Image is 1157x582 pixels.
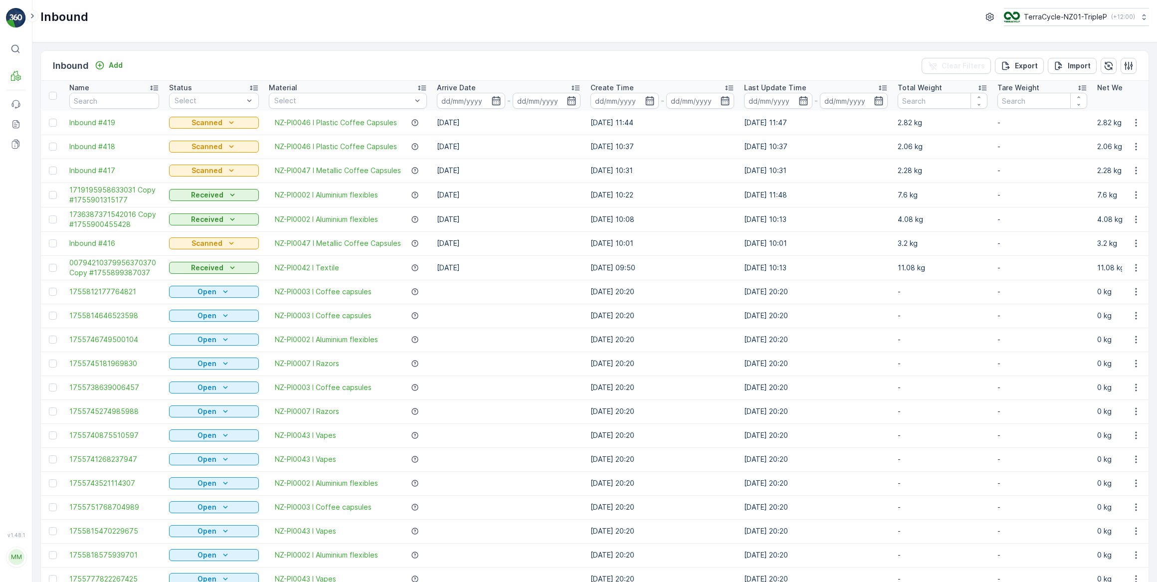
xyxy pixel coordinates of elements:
[898,93,987,109] input: Search
[898,311,987,321] p: -
[739,135,893,159] td: [DATE] 10:37
[192,166,222,176] p: Scanned
[169,213,259,225] button: Received
[6,532,26,538] span: v 1.48.1
[898,166,987,176] p: 2.28 kg
[69,335,159,345] a: 1755746749500104
[275,263,339,273] span: NZ-PI0042 I Textile
[432,111,585,135] td: [DATE]
[197,526,216,536] p: Open
[898,383,987,392] p: -
[69,430,159,440] span: 1755740875510597
[175,96,243,106] p: Select
[197,383,216,392] p: Open
[997,287,1087,297] p: -
[69,142,159,152] a: Inbound #418
[275,311,372,321] a: NZ-PI0003 I Coffee capsules
[275,359,339,369] span: NZ-PI0007 I Razors
[192,142,222,152] p: Scanned
[585,495,739,519] td: [DATE] 20:20
[585,328,739,352] td: [DATE] 20:20
[739,280,893,304] td: [DATE] 20:20
[661,95,664,107] p: -
[275,454,336,464] a: NZ-PI0043 I Vapes
[69,83,89,93] p: Name
[1004,11,1020,22] img: TC_7kpGtVS.png
[1068,61,1091,71] p: Import
[197,454,216,464] p: Open
[997,214,1087,224] p: -
[739,471,893,495] td: [DATE] 20:20
[898,238,987,248] p: 3.2 kg
[6,8,26,28] img: logo
[49,527,57,535] div: Toggle Row Selected
[275,166,401,176] a: NZ-PI0047 I Metallic Coffee Capsules
[585,231,739,255] td: [DATE] 10:01
[69,238,159,248] a: Inbound #416
[49,191,57,199] div: Toggle Row Selected
[69,454,159,464] a: 1755741268237947
[6,540,26,574] button: MM
[898,550,987,560] p: -
[898,214,987,224] p: 4.08 kg
[513,93,581,109] input: dd/mm/yyyy
[585,471,739,495] td: [DATE] 20:20
[275,383,372,392] span: NZ-PI0003 I Coffee capsules
[275,287,372,297] span: NZ-PI0003 I Coffee capsules
[49,336,57,344] div: Toggle Row Selected
[275,118,397,128] a: NZ-PI0046 I Plastic Coffee Capsules
[49,360,57,368] div: Toggle Row Selected
[739,328,893,352] td: [DATE] 20:20
[997,454,1087,464] p: -
[69,359,159,369] a: 1755745181969830
[997,526,1087,536] p: -
[1004,8,1149,26] button: TerraCycle-NZ01-TripleP(+12:00)
[585,376,739,399] td: [DATE] 20:20
[997,190,1087,200] p: -
[585,280,739,304] td: [DATE] 20:20
[169,549,259,561] button: Open
[1015,61,1038,71] p: Export
[1111,13,1135,21] p: ( +12:00 )
[739,159,893,183] td: [DATE] 10:31
[275,238,401,248] span: NZ-PI0047 I Metallic Coffee Capsules
[1097,83,1136,93] p: Net Weight
[739,111,893,135] td: [DATE] 11:47
[69,383,159,392] span: 1755738639006457
[49,167,57,175] div: Toggle Row Selected
[69,166,159,176] a: Inbound #417
[997,430,1087,440] p: -
[432,207,585,231] td: [DATE]
[898,190,987,200] p: 7.6 kg
[590,93,659,109] input: dd/mm/yyyy
[169,165,259,177] button: Scanned
[69,406,159,416] span: 1755745274985988
[432,135,585,159] td: [DATE]
[275,214,378,224] a: NZ-PI0002 I Aluminium flexibles
[69,550,159,560] a: 1755818575939701
[69,185,159,205] a: 1719195958633031 Copy #1755901315177
[169,310,259,322] button: Open
[585,399,739,423] td: [DATE] 20:20
[275,526,336,536] a: NZ-PI0043 I Vapes
[739,399,893,423] td: [DATE] 20:20
[49,551,57,559] div: Toggle Row Selected
[49,407,57,415] div: Toggle Row Selected
[169,83,192,93] p: Status
[275,406,339,416] span: NZ-PI0007 I Razors
[997,550,1087,560] p: -
[739,519,893,543] td: [DATE] 20:20
[69,502,159,512] span: 1755751768704989
[69,526,159,536] a: 1755815470229675
[585,111,739,135] td: [DATE] 11:44
[169,117,259,129] button: Scanned
[275,478,378,488] a: NZ-PI0002 I Aluminium flexibles
[820,93,888,109] input: dd/mm/yyyy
